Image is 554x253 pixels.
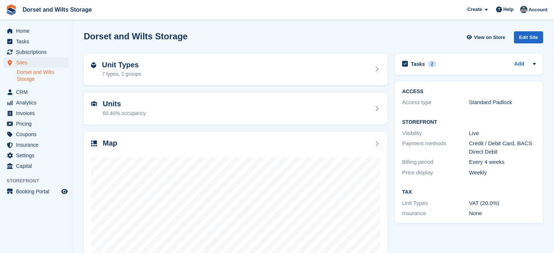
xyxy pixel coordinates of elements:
span: Analytics [16,98,60,108]
span: Pricing [16,119,60,129]
div: Access type [402,98,469,107]
div: Every 4 weeks [469,158,536,166]
div: Credit / Debit Card, BACS Direct Debit [469,139,536,156]
a: Unit Types 7 types, 2 groups [84,54,388,86]
h2: Dorset and Wilts Storage [84,31,188,41]
div: Payment methods [402,139,469,156]
img: unit-icn-7be61d7bf1b0ce9d3e12c5938cc71ed9869f7b940bace4675aadf7bd6d80202e.svg [91,101,97,106]
a: menu [4,150,69,161]
a: menu [4,140,69,150]
a: menu [4,119,69,129]
a: Units 60.40% occupancy [84,92,388,124]
div: Price display [402,169,469,177]
h2: Unit Types [102,61,141,69]
img: map-icn-33ee37083ee616e46c38cad1a60f524a97daa1e2b2c8c0bc3eb3415660979fc1.svg [91,141,97,146]
div: Billing period [402,158,469,166]
div: Unit Types [402,199,469,207]
h2: Tax [402,189,536,195]
span: Help [503,6,514,13]
span: Create [467,6,482,13]
div: Live [469,129,536,138]
h2: Map [103,139,117,147]
span: Capital [16,161,60,171]
img: Steph Chick [520,6,527,13]
a: menu [4,129,69,139]
a: menu [4,47,69,57]
div: VAT (20.0%) [469,199,536,207]
a: Add [514,60,524,68]
div: Standard Padlock [469,98,536,107]
div: 2 [428,61,436,67]
span: Account [529,6,547,13]
div: Edit Site [514,31,543,43]
span: CRM [16,87,60,97]
h2: Tasks [411,61,425,67]
span: Settings [16,150,60,161]
a: menu [4,26,69,36]
a: Preview store [60,187,69,196]
div: None [469,209,536,218]
h2: Storefront [402,119,536,125]
span: Tasks [16,36,60,47]
span: View on Store [474,34,505,41]
span: Sites [16,58,60,68]
h2: Units [103,100,146,108]
a: Dorset and Wilts Storage [20,4,95,16]
a: View on Store [465,31,508,43]
div: Weekly [469,169,536,177]
span: Booking Portal [16,186,60,197]
h2: ACCESS [402,89,536,95]
a: menu [4,108,69,118]
span: Storefront [7,177,72,185]
div: Visibility [402,129,469,138]
a: menu [4,186,69,197]
div: 60.40% occupancy [103,110,146,117]
a: menu [4,87,69,97]
a: Dorset and Wilts Storage [17,69,69,83]
span: Home [16,26,60,36]
a: menu [4,98,69,108]
div: Insurance [402,209,469,218]
a: Edit Site [514,31,543,46]
a: menu [4,58,69,68]
div: 7 types, 2 groups [102,70,141,78]
span: Coupons [16,129,60,139]
img: stora-icon-8386f47178a22dfd0bd8f6a31ec36ba5ce8667c1dd55bd0f319d3a0aa187defe.svg [6,4,17,15]
span: Insurance [16,140,60,150]
span: Invoices [16,108,60,118]
span: Subscriptions [16,47,60,57]
img: unit-type-icn-2b2737a686de81e16bb02015468b77c625bbabd49415b5ef34ead5e3b44a266d.svg [91,62,96,68]
a: menu [4,36,69,47]
a: menu [4,161,69,171]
